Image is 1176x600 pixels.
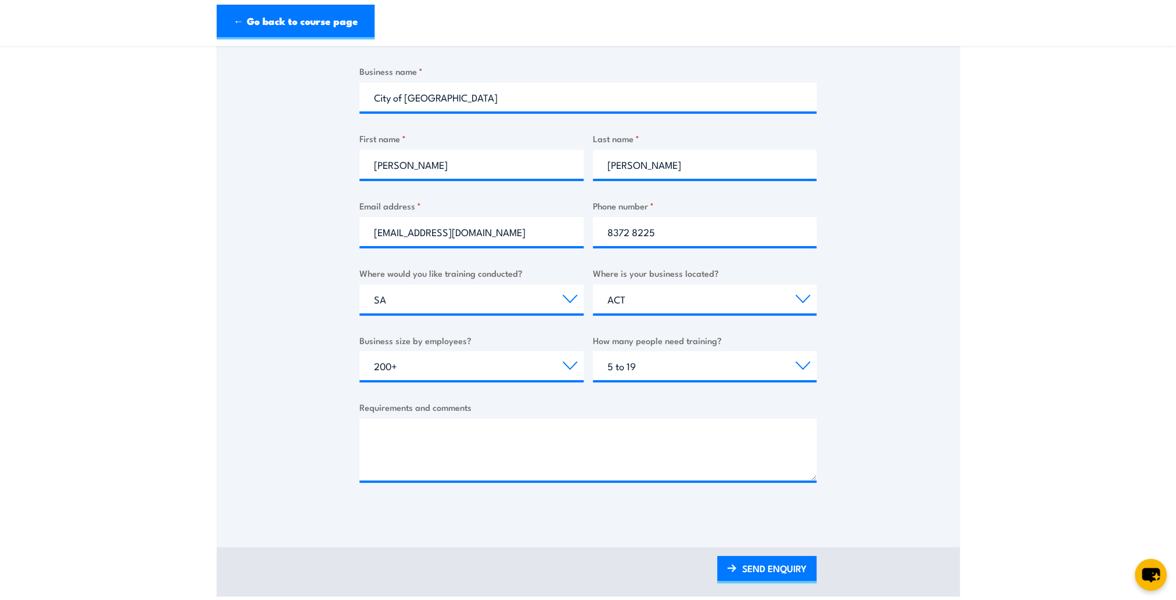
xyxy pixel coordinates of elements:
label: Requirements and comments [359,400,817,414]
a: ← Go back to course page [217,5,375,39]
label: Business name [359,64,817,78]
label: Business size by employees? [359,334,584,347]
label: Email address [359,199,584,212]
label: First name [359,132,584,145]
label: Where is your business located? [593,266,817,280]
label: Where would you like training conducted? [359,266,584,280]
label: Phone number [593,199,817,212]
a: SEND ENQUIRY [717,556,817,583]
label: Last name [593,132,817,145]
button: chat-button [1135,559,1167,591]
label: How many people need training? [593,334,817,347]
